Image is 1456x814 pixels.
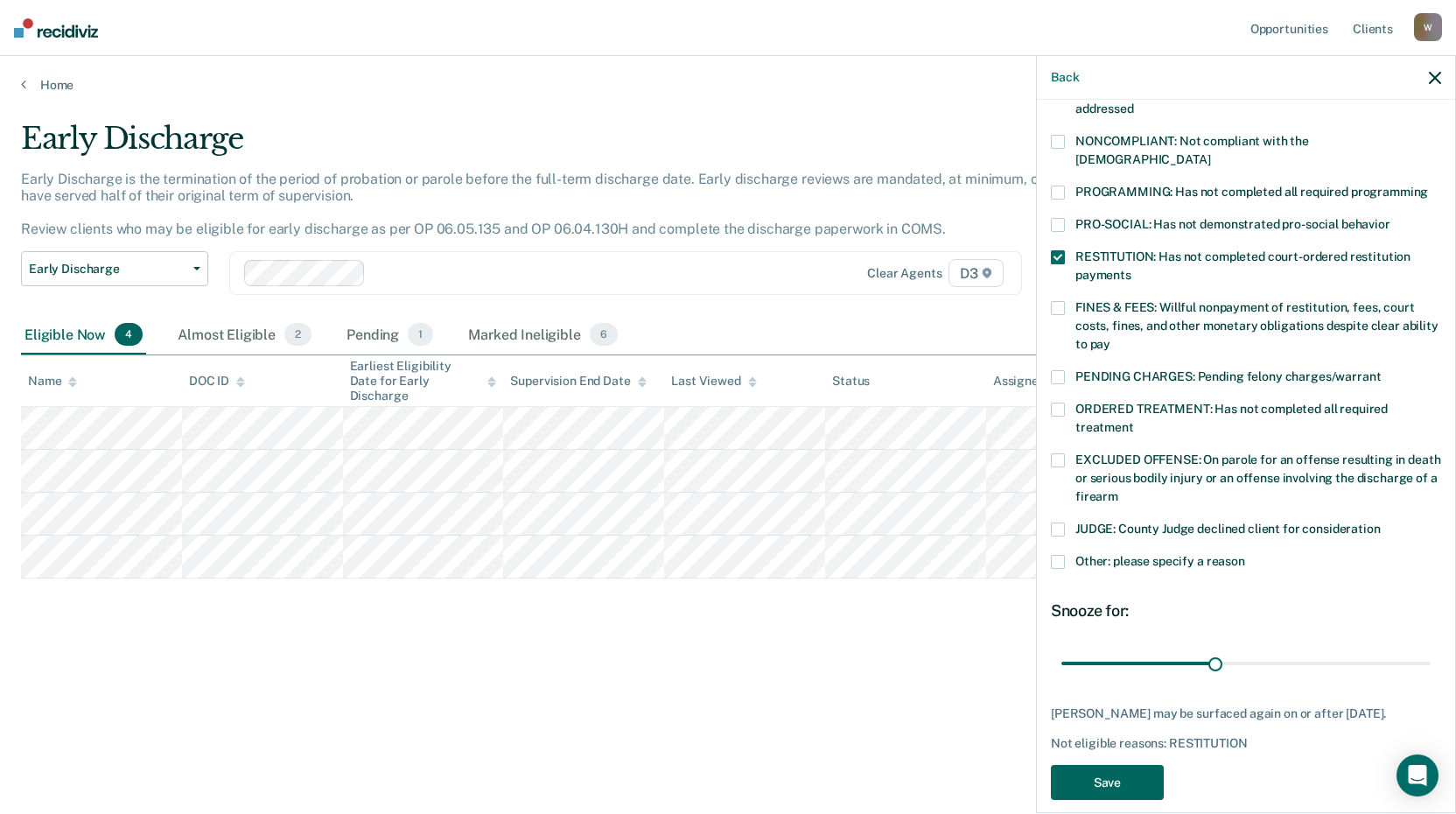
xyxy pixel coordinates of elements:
[1051,70,1079,85] button: Back
[1075,453,1440,503] span: EXCLUDED OFFENSE: On parole for an offense resulting in death or serious bodily injury or an offe...
[1075,402,1388,434] span: ORDERED TREATMENT: Has not completed all required treatment
[1075,249,1410,282] span: RESTITUTION: Has not completed court-ordered restitution payments
[510,374,646,389] div: Supervision End Date
[1075,217,1390,231] span: PRO-SOCIAL: Has not demonstrated pro-social behavior
[1051,706,1441,721] div: [PERSON_NAME] may be surfaced again on or after [DATE].
[867,266,941,281] div: Clear agents
[21,77,1435,93] a: Home
[1051,601,1441,621] div: Snooze for:
[28,374,77,389] div: Name
[1075,554,1245,568] span: Other: please specify a reason
[1075,185,1428,199] span: PROGRAMMING: Has not completed all required programming
[408,323,433,346] span: 1
[284,323,311,346] span: 2
[21,316,146,354] div: Eligible Now
[1075,83,1409,116] span: NEEDS: On parole and all criminogenic needs have not been addressed
[1414,13,1442,41] div: W
[14,18,98,38] img: Recidiviz
[115,323,143,346] span: 4
[1075,134,1309,166] span: NONCOMPLIANT: Not compliant with the [DEMOGRAPHIC_DATA]
[1075,369,1381,383] span: PENDING CHARGES: Pending felony charges/warrant
[343,316,437,354] div: Pending
[590,323,618,346] span: 6
[174,316,315,354] div: Almost Eligible
[671,374,756,389] div: Last Viewed
[1396,754,1438,796] div: Open Intercom Messenger
[1051,765,1164,801] button: Save
[350,359,497,403] div: Earliest Eligibility Date for Early Discharge
[1051,736,1441,751] div: Not eligible reasons: RESTITUTION
[1075,522,1381,536] span: JUDGE: County Judge declined client for consideration
[21,121,1113,171] div: Early Discharge
[1075,300,1438,351] span: FINES & FEES: Willful nonpayment of restitution, fees, court costs, fines, and other monetary obl...
[993,374,1075,389] div: Assigned to
[21,171,1108,238] p: Early Discharge is the termination of the period of probation or parole before the full-term disc...
[189,374,245,389] div: DOC ID
[29,262,186,277] span: Early Discharge
[832,374,870,389] div: Status
[465,316,621,354] div: Marked Ineligible
[948,259,1004,287] span: D3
